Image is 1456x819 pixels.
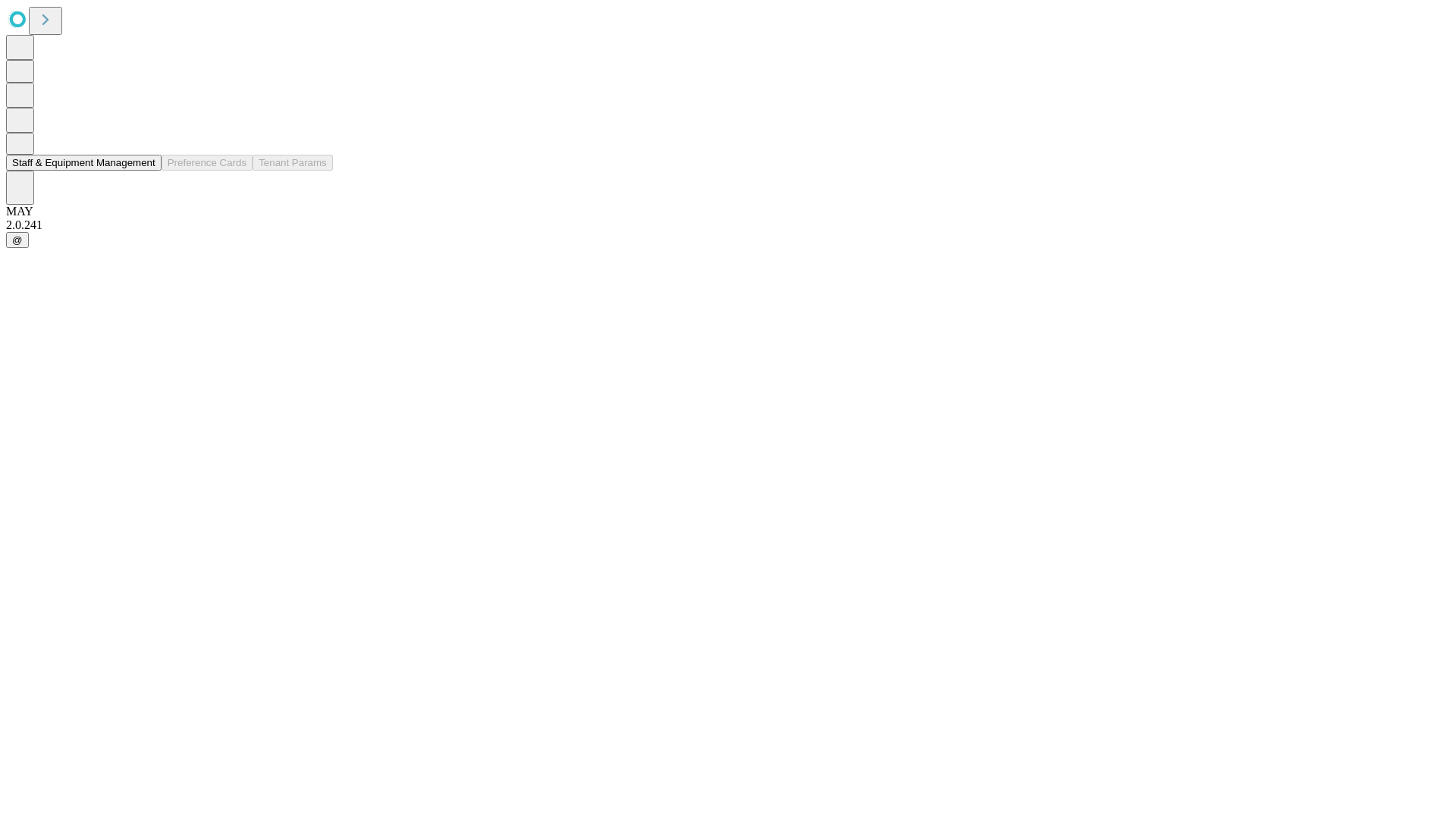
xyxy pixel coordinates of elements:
[6,218,1450,232] div: 2.0.241
[6,232,29,248] button: @
[6,205,1450,218] div: MAY
[253,155,333,171] button: Tenant Params
[162,155,253,171] button: Preference Cards
[6,155,162,171] button: Staff & Equipment Management
[12,234,23,246] span: @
